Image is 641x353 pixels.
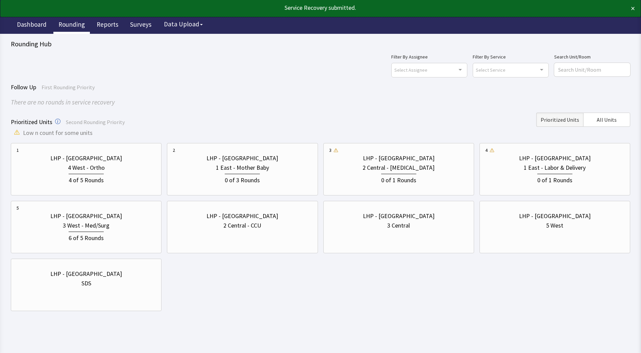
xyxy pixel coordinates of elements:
[11,97,630,107] div: There are no rounds in service recovery
[387,221,410,230] div: 3 Central
[476,66,506,74] span: Select Service
[6,3,572,13] div: Service Recovery submitted.
[583,113,630,127] button: All Units
[50,154,122,163] div: LHP - [GEOGRAPHIC_DATA]
[92,17,123,34] a: Reports
[160,18,207,30] button: Data Upload
[11,83,630,92] div: Follow Up
[363,163,435,172] div: 2 Central - [MEDICAL_DATA]
[363,154,435,163] div: LHP - [GEOGRAPHIC_DATA]
[391,53,467,61] label: Filter By Assignee
[519,154,591,163] div: LHP - [GEOGRAPHIC_DATA]
[216,163,269,172] div: 1 East - Mother Baby
[597,116,617,124] span: All Units
[524,163,586,172] div: 1 East - Labor & Delivery
[173,147,175,154] div: 2
[381,174,416,185] div: 0 of 1 Rounds
[12,17,52,34] a: Dashboard
[81,279,91,288] div: SDS
[125,17,156,34] a: Surveys
[546,221,563,230] div: 5 West
[68,163,105,172] div: 4 West - Ortho
[485,147,488,154] div: 4
[519,211,591,221] div: LHP - [GEOGRAPHIC_DATA]
[541,116,579,124] span: Prioritized Units
[50,211,122,221] div: LHP - [GEOGRAPHIC_DATA]
[50,269,122,279] div: LHP - [GEOGRAPHIC_DATA]
[63,221,109,230] div: 3 West - Med/Surg
[206,211,278,221] div: LHP - [GEOGRAPHIC_DATA]
[69,232,104,243] div: 6 of 5 Rounds
[225,174,260,185] div: 0 of 3 Rounds
[17,205,19,211] div: 5
[23,128,93,138] span: Low n count for some units
[394,66,427,74] span: Select Assignee
[69,174,104,185] div: 4 of 5 Rounds
[554,63,630,76] input: Search Unit/Room
[17,147,19,154] div: 1
[363,211,435,221] div: LHP - [GEOGRAPHIC_DATA]
[473,53,549,61] label: Filter By Service
[631,3,635,14] button: ×
[329,147,331,154] div: 3
[11,39,630,49] div: Rounding Hub
[554,53,630,61] label: Search Unit/Room
[53,17,90,34] a: Rounding
[536,113,583,127] button: Prioritized Units
[66,119,125,125] span: Second Rounding Priority
[223,221,261,230] div: 2 Central - CCU
[537,174,572,185] div: 0 of 1 Rounds
[206,154,278,163] div: LHP - [GEOGRAPHIC_DATA]
[42,84,95,91] span: First Rounding Priority
[11,118,52,126] span: Prioritized Units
